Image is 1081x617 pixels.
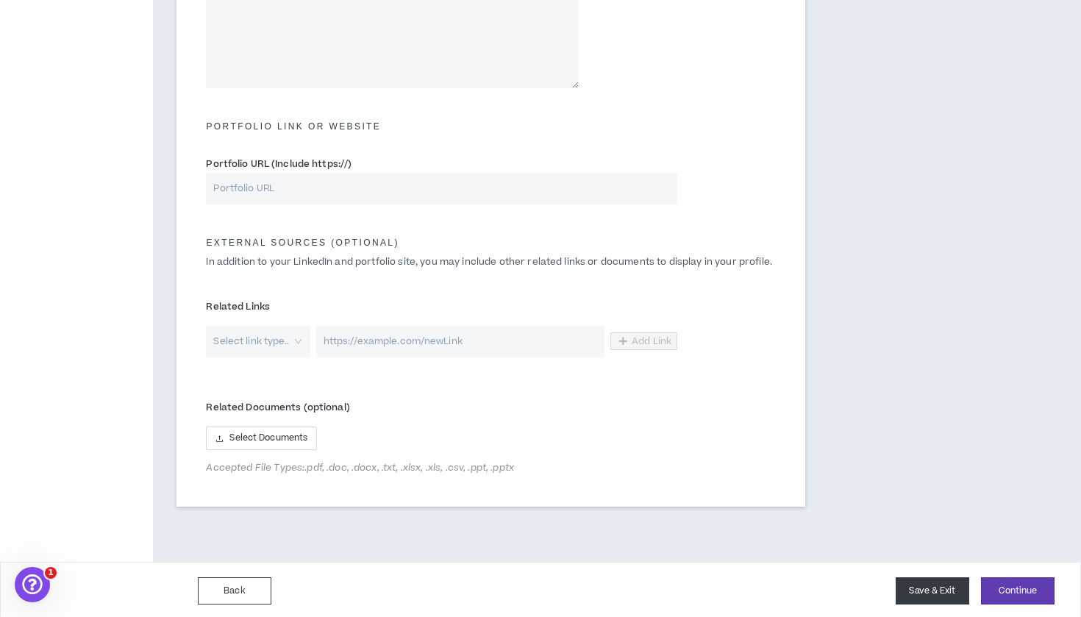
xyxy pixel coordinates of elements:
[981,577,1055,604] button: Continue
[215,434,224,442] span: upload
[122,496,173,506] span: Messages
[15,567,50,602] iframe: Intercom live chat
[206,401,349,414] span: Related Documents (optional)
[15,198,279,254] div: Send us a messageWe'll be back online [DATE]
[316,326,604,357] input: https://example.com/newLink
[206,255,772,268] span: In addition to your LinkedIn and portfolio site, you may include other related links or documents...
[233,496,257,506] span: Help
[30,210,246,226] div: Send us a message
[32,496,65,506] span: Home
[29,104,265,154] p: Hi [PERSON_NAME] !
[195,121,787,132] h5: Portfolio Link or Website
[30,226,246,241] div: We'll be back online [DATE]
[896,577,969,604] button: Save & Exit
[206,152,352,176] label: Portfolio URL (Include https://)
[29,154,265,179] p: How can we help?
[231,24,260,53] img: Profile image for Morgan
[98,459,196,518] button: Messages
[229,431,307,445] span: Select Documents
[195,238,787,248] h5: External Sources (optional)
[29,28,56,51] img: logo
[610,332,677,350] button: Add Link
[196,459,294,518] button: Help
[206,427,317,450] button: uploadSelect Documents
[45,567,57,579] span: 1
[206,173,677,204] input: Portfolio URL
[198,577,271,604] button: Back
[206,462,677,474] span: Accepted File Types: .pdf, .doc, .docx, .txt, .xlsx, .xls, .csv, .ppt, .pptx
[206,300,270,313] span: Related Links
